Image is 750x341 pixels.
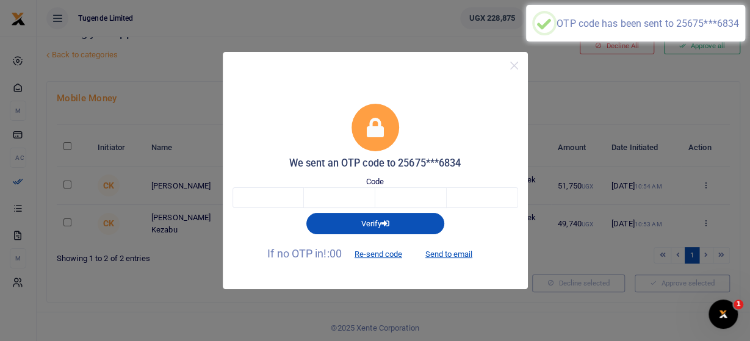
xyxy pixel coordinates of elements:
[709,300,738,329] iframe: Intercom live chat
[233,157,518,170] h5: We sent an OTP code to 25675***6834
[557,18,739,29] div: OTP code has been sent to 25675***6834
[366,176,384,188] label: Code
[734,300,743,309] span: 1
[415,244,483,265] button: Send to email
[267,247,413,260] span: If no OTP in
[505,57,523,74] button: Close
[306,213,444,234] button: Verify
[323,247,341,260] span: !:00
[344,244,413,265] button: Re-send code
